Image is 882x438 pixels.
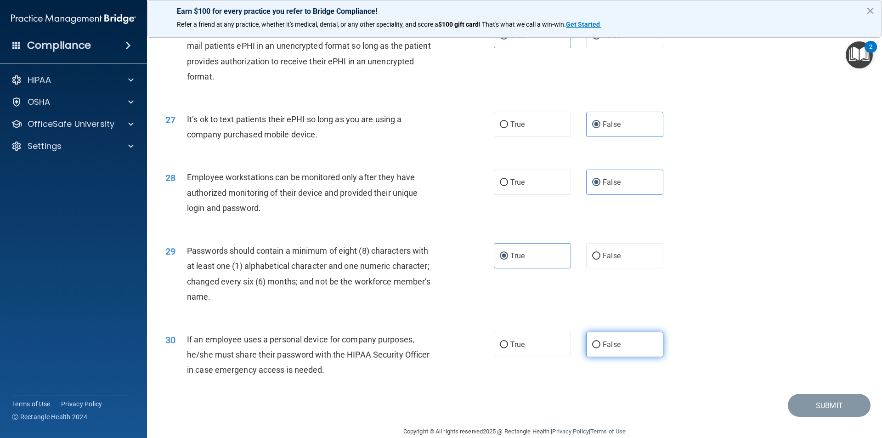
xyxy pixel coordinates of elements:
[27,39,91,52] h4: Compliance
[592,341,600,348] input: False
[500,179,508,186] input: True
[165,172,175,183] span: 28
[11,74,134,85] a: HIPAA
[438,21,479,28] strong: $100 gift card
[500,121,508,128] input: True
[187,26,433,81] span: Even though regular email is not secure, practices are allowed to e-mail patients ePHI in an unen...
[187,335,430,375] span: If an employee uses a personal device for company purposes, he/she must share their password with...
[603,120,621,129] span: False
[592,121,600,128] input: False
[28,119,114,130] p: OfficeSafe University
[61,399,102,409] a: Privacy Policy
[11,10,136,28] img: PMB logo
[603,178,621,187] span: False
[479,21,566,28] span: ! That's what we call a win-win.
[603,251,621,260] span: False
[500,341,508,348] input: True
[552,428,588,435] a: Privacy Policy
[592,253,600,260] input: False
[510,120,525,129] span: True
[177,21,438,28] span: Refer a friend at any practice, whether it's medical, dental, or any other speciality, and score a
[28,97,51,108] p: OSHA
[603,340,621,349] span: False
[28,74,51,85] p: HIPAA
[187,246,430,301] span: Passwords should contain a minimum of eight (8) characters with at least one (1) alphabetical cha...
[11,119,134,130] a: OfficeSafe University
[566,21,601,28] a: Get Started
[187,114,401,139] span: It’s ok to text patients their ePHI so long as you are using a company purchased mobile device.
[28,141,62,152] p: Settings
[12,412,87,421] span: Ⓒ Rectangle Health 2024
[187,172,418,212] span: Employee workstations can be monitored only after they have authorized monitoring of their device...
[869,47,872,59] div: 2
[510,178,525,187] span: True
[592,179,600,186] input: False
[866,3,875,18] button: Close
[177,7,852,16] p: Earn $100 for every practice you refer to Bridge Compliance!
[788,394,871,417] button: Submit
[165,246,175,257] span: 29
[590,428,626,435] a: Terms of Use
[11,97,134,108] a: OSHA
[510,340,525,349] span: True
[846,41,873,68] button: Open Resource Center, 2 new notifications
[12,399,50,409] a: Terms of Use
[510,251,525,260] span: True
[165,114,175,125] span: 27
[500,253,508,260] input: True
[165,335,175,346] span: 30
[566,21,600,28] strong: Get Started
[11,141,134,152] a: Settings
